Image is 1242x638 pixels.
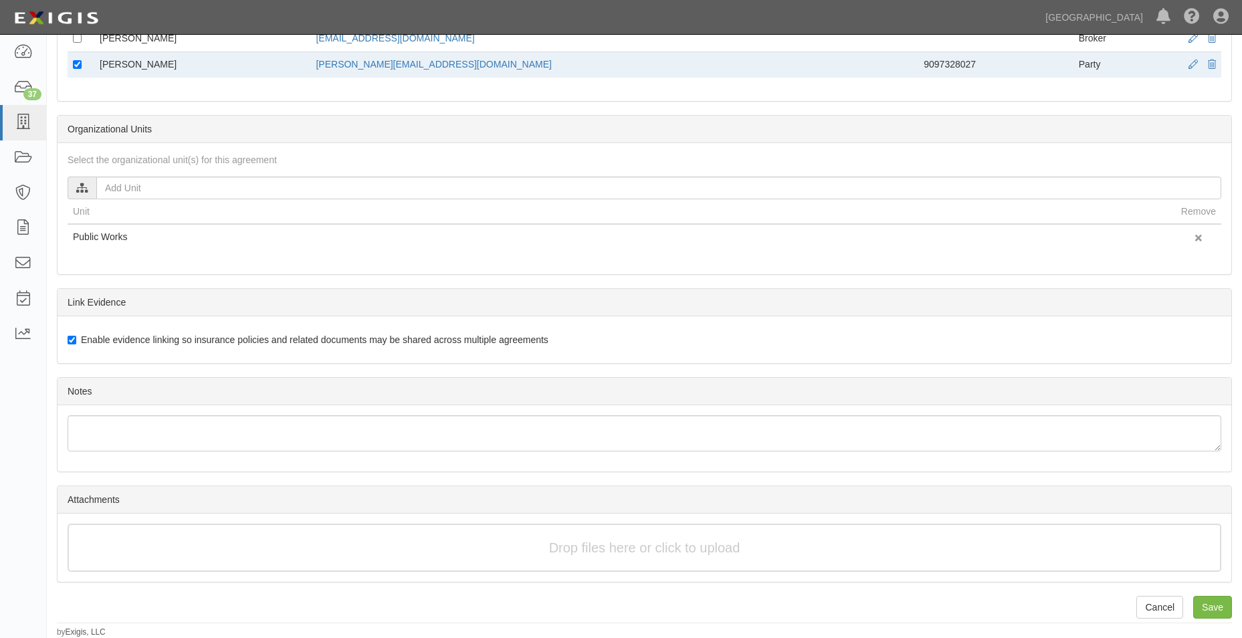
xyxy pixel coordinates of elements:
[1195,231,1203,245] a: Remove organizational unit
[58,153,1231,167] div: Select the organizational unit(s) for this agreement
[1176,199,1221,224] th: Remove
[1193,596,1232,619] input: Save
[918,52,1073,78] td: 9097328027
[549,538,740,558] button: Drop files here or click to upload
[58,289,1231,316] div: Link Evidence
[1039,4,1150,31] a: [GEOGRAPHIC_DATA]
[1136,596,1183,619] a: Cancel
[10,6,102,30] img: logo-5460c22ac91f19d4615b14bd174203de0afe785f0fc80cf4dbbc73dc1793850b.png
[1073,52,1168,78] td: Party
[73,231,127,242] span: Public Works
[316,59,551,70] a: [PERSON_NAME][EMAIL_ADDRESS][DOMAIN_NAME]
[68,199,1176,224] th: Unit
[23,88,41,100] div: 37
[1184,9,1200,25] i: Help Center - Complianz
[68,336,76,344] input: Enable evidence linking so insurance policies and related documents may be shared across multiple...
[94,52,310,78] td: [PERSON_NAME]
[316,33,474,43] a: [EMAIL_ADDRESS][DOMAIN_NAME]
[58,486,1231,514] div: Attachments
[57,627,106,638] small: by
[68,333,548,346] label: Enable evidence linking so insurance policies and related documents may be shared across multiple...
[94,25,310,52] td: [PERSON_NAME]
[66,627,106,637] a: Exigis, LLC
[96,177,1221,199] input: Add Unit
[1073,25,1168,52] td: Broker
[58,378,1231,405] div: Notes
[58,116,1231,143] div: Organizational Units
